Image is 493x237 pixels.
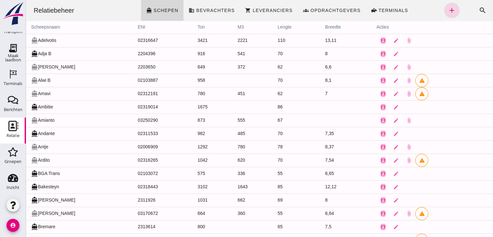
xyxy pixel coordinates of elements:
[393,211,399,217] i: warning
[166,74,206,87] td: 958
[294,193,346,207] td: 8
[206,60,247,74] td: 372
[380,118,386,123] i: attach_file
[246,100,294,114] td: 86
[345,7,351,13] i: front_loader
[166,207,206,220] td: 664
[354,197,360,203] i: contacts
[246,114,294,127] td: 67
[166,114,206,127] td: 873
[354,224,360,230] i: contacts
[206,207,247,220] td: 360
[5,90,12,97] i: directions_boat
[246,60,294,74] td: 62
[5,104,12,110] i: directions_boat
[5,197,12,204] i: directions_boat
[226,8,266,13] span: Leveranciers
[354,157,360,163] i: contacts
[166,100,206,114] td: 1675
[294,154,346,167] td: 7,54
[206,87,247,100] td: 451
[246,74,294,87] td: 70
[4,81,22,86] div: Terminals
[166,47,206,60] td: 916
[166,60,206,74] td: 649
[5,64,12,70] i: directions_boat
[354,144,360,150] i: contacts
[246,167,294,180] td: 55
[206,47,247,60] td: 541
[380,78,386,83] i: attach_file
[246,180,294,193] td: 85
[5,210,12,217] i: directions_boat
[367,224,373,230] i: edit
[354,118,360,123] i: contacts
[166,220,206,233] td: 800
[367,197,373,203] i: edit
[294,127,346,140] td: 7,35
[380,38,386,44] i: attach_file
[5,50,12,57] i: directions_boat
[380,64,386,70] i: attach_file
[170,8,209,13] span: Bevrachters
[294,167,346,180] td: 6,65
[107,100,166,114] td: 02319014
[380,91,386,97] i: attach_file
[107,140,166,154] td: 02006909
[354,104,360,110] i: contacts
[367,157,373,163] i: edit
[367,78,373,83] i: edit
[107,154,166,167] td: 02316265
[107,74,166,87] td: 02103887
[367,64,373,70] i: edit
[354,78,360,83] i: contacts
[166,180,206,193] td: 3102
[206,140,247,154] td: 780
[5,117,12,124] i: directions_boat
[246,207,294,220] td: 55
[107,87,166,100] td: 02312191
[367,51,373,57] i: edit
[4,30,23,34] div: Transport
[120,7,126,13] i: directions_boat
[367,118,373,123] i: edit
[246,140,294,154] td: 78
[107,220,166,233] td: 2313614
[5,130,12,137] i: directions_boat
[294,60,346,74] td: 6,6
[5,159,21,164] div: Groepen
[5,143,12,150] i: directions_boat
[206,114,247,127] td: 555
[107,207,166,220] td: 03170672
[380,157,386,163] i: attach_file
[246,34,294,47] td: 110
[1,2,25,26] img: logo-small.a267ee39.svg
[453,6,461,14] i: search
[206,34,247,47] td: 2221
[354,131,360,137] i: contacts
[393,78,399,83] i: warning
[354,171,360,177] i: contacts
[206,154,247,167] td: 620
[107,21,166,34] th: ENI
[294,140,346,154] td: 8,37
[367,184,373,190] i: edit
[354,211,360,217] i: contacts
[393,91,399,97] i: warning
[367,38,373,44] i: edit
[166,21,206,34] th: ton
[206,180,247,193] td: 1643
[367,171,373,177] i: edit
[294,21,346,34] th: breedte
[246,21,294,34] th: lengte
[206,167,247,180] td: 336
[354,51,360,57] i: contacts
[380,144,386,150] i: attach_file
[367,104,373,110] i: edit
[246,87,294,100] td: 62
[107,34,166,47] td: 02316647
[380,211,386,217] i: attach_file
[219,7,225,13] i: shopping_cart
[354,64,360,70] i: contacts
[294,47,346,60] td: 8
